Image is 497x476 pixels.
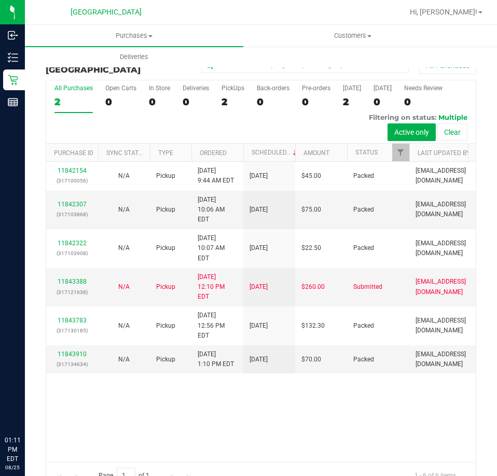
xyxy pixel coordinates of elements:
[118,243,130,253] button: N/A
[183,85,209,92] div: Deliveries
[438,113,467,121] span: Multiple
[58,201,87,208] a: 11842307
[118,355,130,365] button: N/A
[156,355,175,365] span: Pickup
[198,233,237,263] span: [DATE] 10:07 AM EDT
[25,25,243,47] a: Purchases
[105,96,136,108] div: 0
[118,172,130,179] span: Not Applicable
[5,464,20,471] p: 08/25
[106,52,162,62] span: Deliveries
[149,96,170,108] div: 0
[25,46,243,68] a: Deliveries
[301,205,321,215] span: $75.00
[58,351,87,358] a: 11843910
[52,248,92,258] p: (317103908)
[353,282,382,292] span: Submitted
[58,240,87,247] a: 11842322
[149,85,170,92] div: In Store
[243,25,462,47] a: Customers
[353,171,374,181] span: Packed
[156,321,175,331] span: Pickup
[250,321,268,331] span: [DATE]
[250,355,268,365] span: [DATE]
[58,317,87,324] a: 11843783
[374,85,392,92] div: [DATE]
[58,278,87,285] a: 11843388
[52,359,92,369] p: (317134634)
[52,287,92,297] p: (317121638)
[8,97,18,107] inline-svg: Reports
[250,243,268,253] span: [DATE]
[183,96,209,108] div: 0
[392,144,409,161] a: Filter
[8,75,18,85] inline-svg: Retail
[118,206,130,213] span: Not Applicable
[52,326,92,335] p: (317130185)
[118,205,130,215] button: N/A
[118,282,130,292] button: N/A
[257,85,289,92] div: Back-orders
[301,355,321,365] span: $70.00
[118,283,130,290] span: Not Applicable
[374,96,392,108] div: 0
[410,8,477,16] span: Hi, [PERSON_NAME]!
[71,8,142,17] span: [GEOGRAPHIC_DATA]
[257,96,289,108] div: 0
[156,171,175,181] span: Pickup
[343,96,361,108] div: 2
[118,356,130,363] span: Not Applicable
[10,393,42,424] iframe: Resource center
[301,171,321,181] span: $45.00
[118,322,130,329] span: Not Applicable
[198,272,237,302] span: [DATE] 12:10 PM EDT
[301,321,325,331] span: $132.30
[404,96,443,108] div: 0
[156,243,175,253] span: Pickup
[404,85,443,92] div: Needs Review
[301,243,321,253] span: $22.50
[25,31,243,40] span: Purchases
[58,167,87,174] a: 11842154
[118,321,130,331] button: N/A
[343,85,361,92] div: [DATE]
[369,113,436,121] span: Filtering on status:
[353,243,374,253] span: Packed
[156,282,175,292] span: Pickup
[301,282,325,292] span: $260.00
[353,355,374,365] span: Packed
[250,205,268,215] span: [DATE]
[244,31,461,40] span: Customers
[250,171,268,181] span: [DATE]
[222,96,244,108] div: 2
[198,349,234,369] span: [DATE] 1:10 PM EDT
[303,149,329,157] a: Amount
[198,311,237,341] span: [DATE] 12:56 PM EDT
[418,149,470,157] a: Last Updated By
[353,321,374,331] span: Packed
[54,149,93,157] a: Purchase ID
[222,85,244,92] div: PickUps
[198,195,237,225] span: [DATE] 10:06 AM EDT
[118,171,130,181] button: N/A
[302,96,330,108] div: 0
[52,176,92,186] p: (317100056)
[200,149,227,157] a: Ordered
[105,85,136,92] div: Open Carts
[54,96,93,108] div: 2
[158,149,173,157] a: Type
[5,436,20,464] p: 01:11 PM EDT
[52,209,92,219] p: (317103868)
[46,65,141,75] span: [GEOGRAPHIC_DATA]
[54,85,93,92] div: All Purchases
[8,30,18,40] inline-svg: Inbound
[250,282,268,292] span: [DATE]
[437,123,467,141] button: Clear
[198,166,234,186] span: [DATE] 9:44 AM EDT
[46,56,189,74] h3: Purchase Summary:
[388,123,436,141] button: Active only
[252,149,299,156] a: Scheduled
[355,149,378,156] a: Status
[106,149,146,157] a: Sync Status
[118,244,130,251] span: Not Applicable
